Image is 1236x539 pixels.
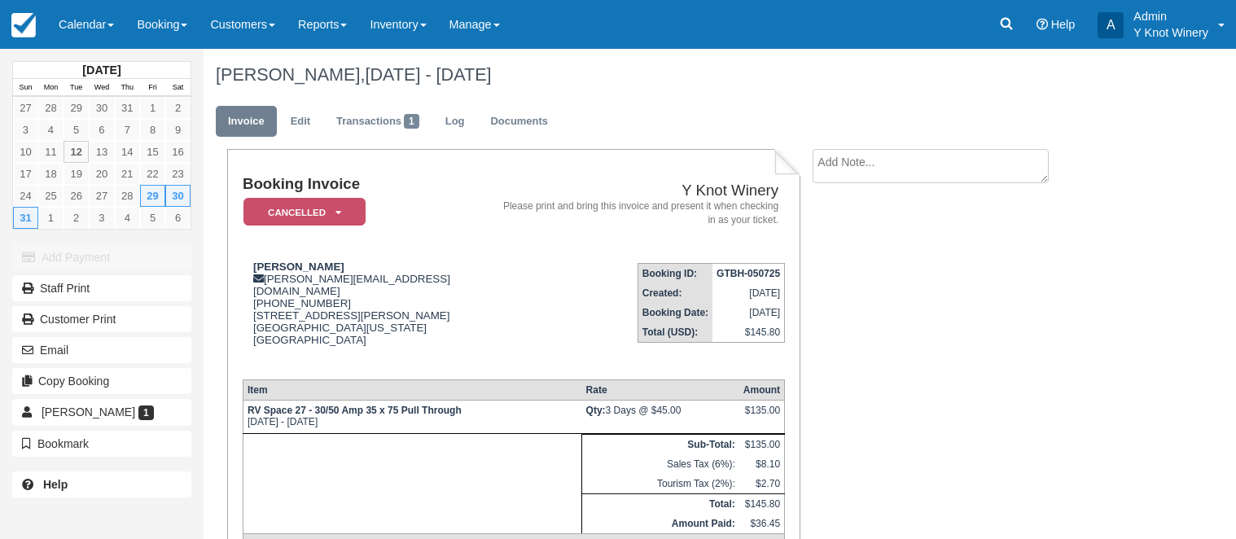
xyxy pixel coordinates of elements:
a: 14 [115,141,140,163]
h1: [PERSON_NAME], [216,65,1119,85]
a: 5 [140,207,165,229]
th: Item [243,380,581,401]
a: 4 [115,207,140,229]
strong: [DATE] [82,64,121,77]
a: 30 [165,185,191,207]
strong: GTBH-050725 [717,268,780,279]
a: 13 [89,141,114,163]
button: Copy Booking [12,368,191,394]
a: 29 [64,97,89,119]
td: $2.70 [739,474,785,494]
a: 23 [165,163,191,185]
strong: RV Space 27 - 30/50 Amp 35 x 75 Pull Through [248,405,462,416]
th: Tue [64,79,89,97]
button: Bookmark [12,431,191,457]
div: [PERSON_NAME][EMAIL_ADDRESS][DOMAIN_NAME] [PHONE_NUMBER] [STREET_ADDRESS][PERSON_NAME] [GEOGRAPHI... [243,261,491,366]
div: $135.00 [743,405,780,429]
i: Help [1037,19,1048,30]
th: Total (USD): [638,322,712,343]
th: Created: [638,283,712,303]
h1: Booking Invoice [243,176,491,193]
strong: [PERSON_NAME] [253,261,344,273]
th: Amount Paid: [582,514,739,534]
a: 3 [13,119,38,141]
span: 1 [138,405,154,420]
h2: Y Knot Winery [497,182,778,199]
span: [DATE] - [DATE] [365,64,491,85]
div: A [1098,12,1124,38]
th: Total: [582,494,739,515]
span: 1 [404,114,419,129]
a: 15 [140,141,165,163]
a: 25 [38,185,64,207]
a: 19 [64,163,89,185]
a: Documents [478,106,560,138]
a: 11 [38,141,64,163]
a: 12 [64,141,89,163]
a: 28 [38,97,64,119]
a: 6 [89,119,114,141]
td: [DATE] - [DATE] [243,401,581,434]
a: 3 [89,207,114,229]
a: 8 [140,119,165,141]
a: 22 [140,163,165,185]
a: 21 [115,163,140,185]
th: Amount [739,380,785,401]
a: Edit [278,106,322,138]
address: Please print and bring this invoice and present it when checking in as your ticket. [497,199,778,227]
td: Sales Tax (6%): [582,454,739,474]
th: Sun [13,79,38,97]
a: 2 [165,97,191,119]
a: 29 [140,185,165,207]
p: Admin [1133,8,1208,24]
a: 28 [115,185,140,207]
td: $145.80 [739,494,785,515]
a: 1 [140,97,165,119]
span: [PERSON_NAME] [42,405,135,418]
p: Y Knot Winery [1133,24,1208,41]
a: 2 [64,207,89,229]
a: 1 [38,207,64,229]
td: [DATE] [712,303,785,322]
th: Mon [38,79,64,97]
a: Log [433,106,477,138]
a: 18 [38,163,64,185]
a: 10 [13,141,38,163]
th: Sat [165,79,191,97]
b: Help [43,478,68,491]
a: 26 [64,185,89,207]
a: 30 [89,97,114,119]
th: Booking Date: [638,303,712,322]
th: Sub-Total: [582,435,739,455]
th: Fri [140,79,165,97]
th: Thu [115,79,140,97]
th: Wed [89,79,114,97]
a: Customer Print [12,306,191,332]
a: 31 [115,97,140,119]
a: 31 [13,207,38,229]
a: 16 [165,141,191,163]
a: 6 [165,207,191,229]
a: Transactions1 [324,106,432,138]
th: Booking ID: [638,264,712,284]
button: Email [12,337,191,363]
img: checkfront-main-nav-mini-logo.png [11,13,36,37]
a: 27 [89,185,114,207]
td: $135.00 [739,435,785,455]
a: 27 [13,97,38,119]
a: 24 [13,185,38,207]
a: 5 [64,119,89,141]
td: 3 Days @ $45.00 [582,401,739,434]
a: 4 [38,119,64,141]
td: $8.10 [739,454,785,474]
a: 9 [165,119,191,141]
a: Cancelled [243,197,360,227]
a: Staff Print [12,275,191,301]
a: 20 [89,163,114,185]
a: Help [12,471,191,497]
em: Cancelled [243,198,366,226]
td: Tourism Tax (2%): [582,474,739,494]
a: 7 [115,119,140,141]
a: [PERSON_NAME] 1 [12,399,191,425]
td: $145.80 [712,322,785,343]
